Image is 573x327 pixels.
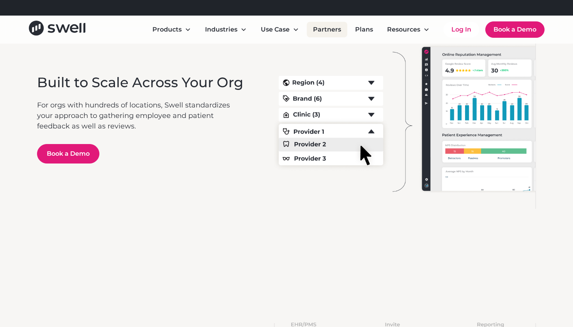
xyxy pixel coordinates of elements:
div: Use Case [255,22,305,37]
div: Industries [205,25,237,34]
h3: Built to Scale Across Your Org [37,74,247,91]
div: Industries [199,22,253,37]
div: Products [152,25,182,34]
a: Plans [349,22,379,37]
iframe: Chat Widget [436,243,573,327]
a: home [29,21,85,38]
a: Book a Demo [485,21,545,38]
a: Book a Demo [37,144,99,163]
div: Products [146,22,197,37]
div: Resources [381,22,436,37]
div: Use Case [261,25,290,34]
a: Partners [307,22,347,37]
div: Resources [387,25,420,34]
a: Log In [444,22,479,37]
p: For orgs with hundreds of locations, Swell standardizes your approach to gathering employee and p... [37,100,247,132]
